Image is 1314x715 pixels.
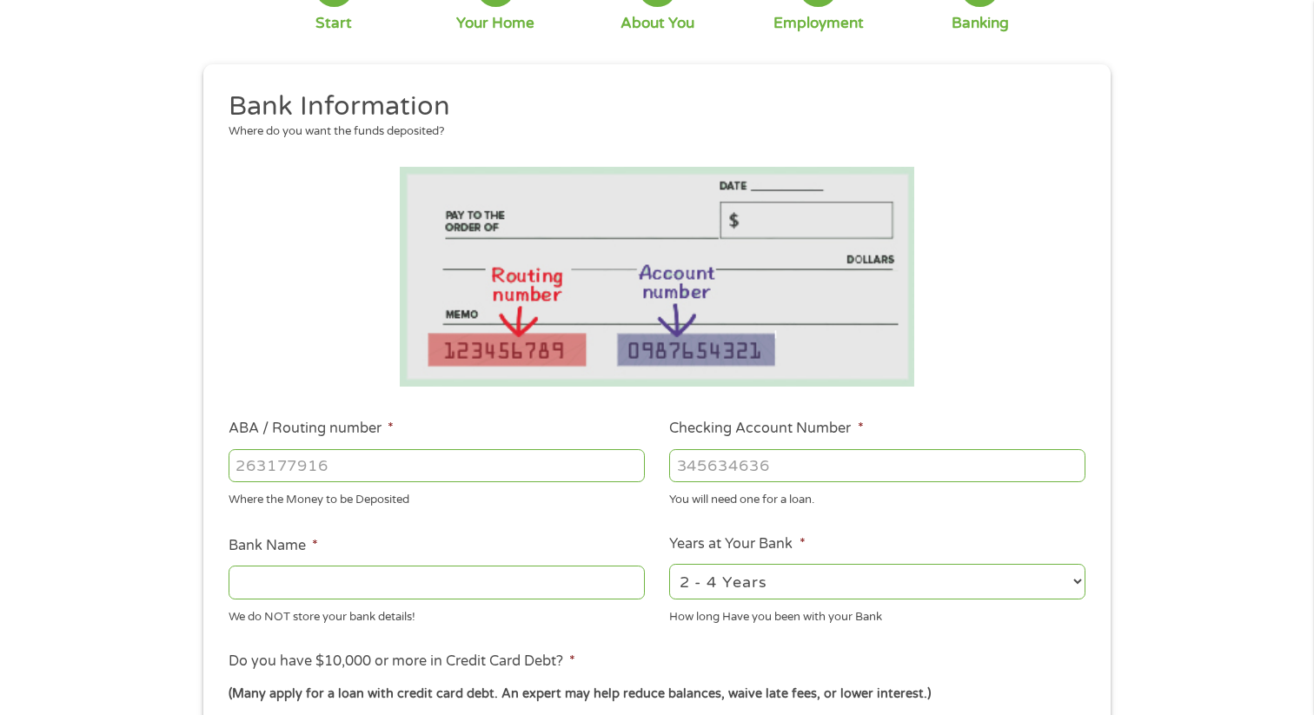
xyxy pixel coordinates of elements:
label: ABA / Routing number [229,420,394,438]
label: Years at Your Bank [669,535,805,553]
div: Your Home [456,14,534,33]
div: How long Have you been with your Bank [669,602,1085,626]
div: You will need one for a loan. [669,486,1085,509]
label: Checking Account Number [669,420,863,438]
img: Routing number location [400,167,914,387]
div: We do NOT store your bank details! [229,602,645,626]
input: 345634636 [669,449,1085,482]
div: Where do you want the funds deposited? [229,123,1073,141]
div: Where the Money to be Deposited [229,486,645,509]
label: Do you have $10,000 or more in Credit Card Debt? [229,652,575,671]
div: (Many apply for a loan with credit card debt. An expert may help reduce balances, waive late fees... [229,685,1085,704]
input: 263177916 [229,449,645,482]
div: About You [620,14,694,33]
div: Employment [773,14,864,33]
h2: Bank Information [229,89,1073,124]
div: Banking [952,14,1009,33]
div: Start [315,14,352,33]
label: Bank Name [229,537,318,555]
